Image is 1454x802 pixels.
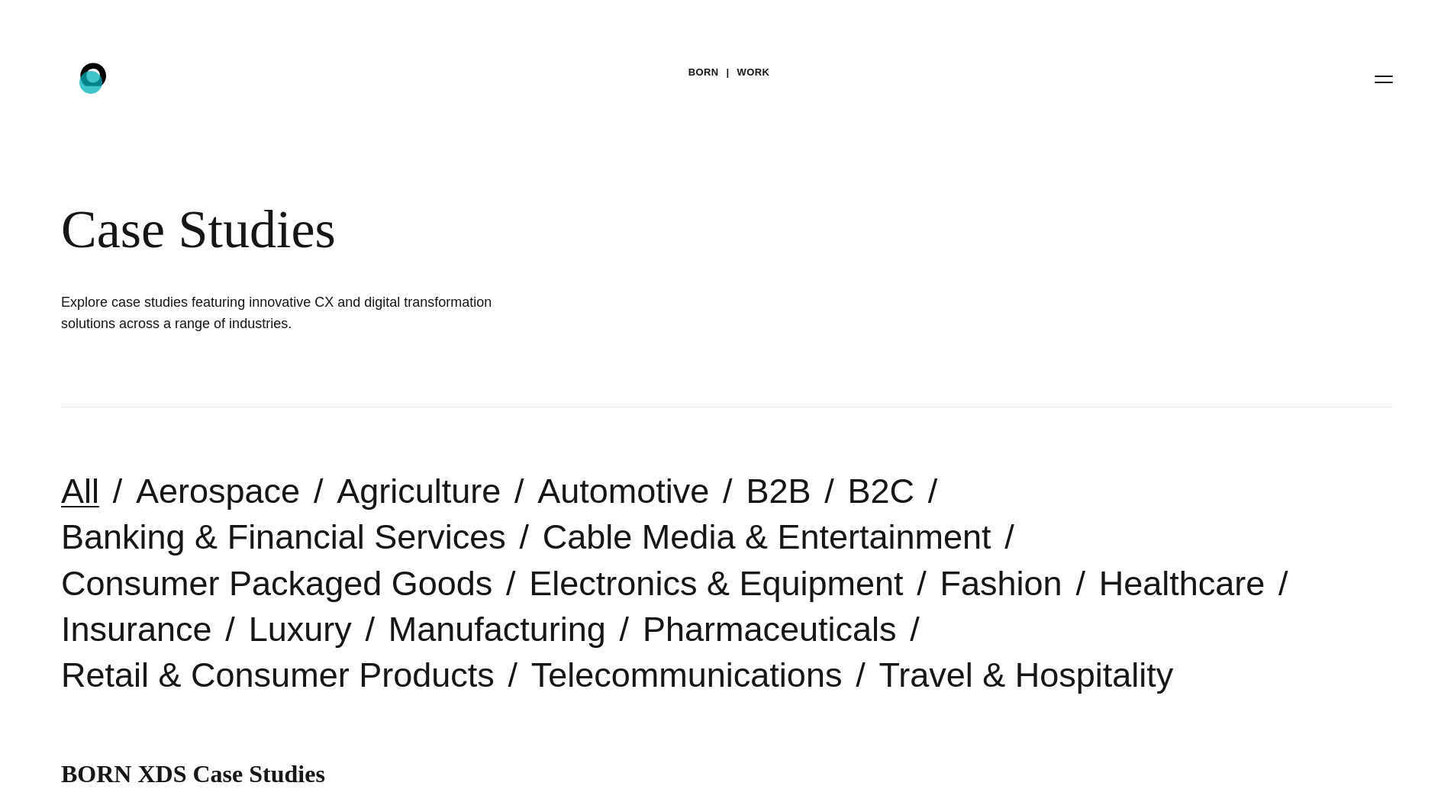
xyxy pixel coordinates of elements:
a: B2B [746,472,811,511]
a: Travel & Hospitality [879,655,1173,694]
button: Open [1365,63,1402,95]
a: Consumer Packaged Goods [61,564,492,603]
a: Automotive [537,472,709,511]
a: Healthcare [1099,564,1265,603]
a: B2C [847,472,914,511]
a: Electronics & Equipment [529,564,903,603]
h1: BORN XDS Case Studies [61,760,1393,788]
a: Manufacturing [388,610,606,649]
a: Telecommunications [531,655,843,694]
a: BORN [688,61,719,84]
a: Agriculture [337,472,501,511]
a: Banking & Financial Services [61,517,506,556]
a: Fashion [940,564,1062,603]
a: Work [737,61,770,84]
a: Luxury [249,610,352,649]
a: Cable Media & Entertainment [543,517,991,556]
a: Aerospace [136,472,300,511]
a: Retail & Consumer Products [61,655,495,694]
a: Pharmaceuticals [643,610,897,649]
div: Case Studies [61,198,931,261]
h1: Explore case studies featuring innovative CX and digital transformation solutions across a range ... [61,291,519,334]
a: Insurance [61,610,212,649]
a: All [61,472,99,511]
